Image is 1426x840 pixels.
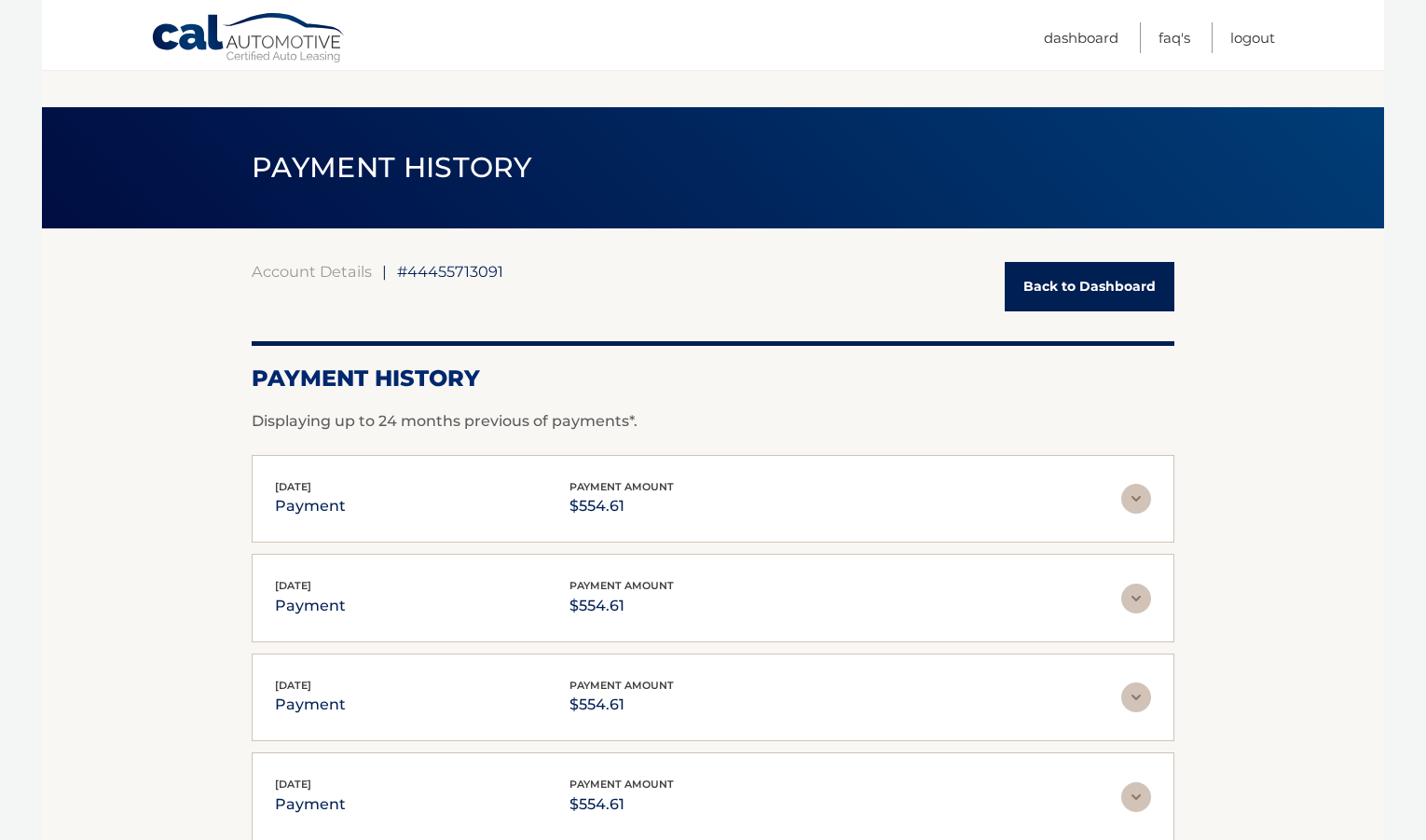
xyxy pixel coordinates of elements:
[569,792,674,818] p: $554.61
[1005,262,1174,311] a: Back to Dashboard
[275,778,311,791] span: [DATE]
[252,410,1174,433] p: Displaying up to 24 months previous of payments*.
[275,493,346,519] p: payment
[397,262,503,281] span: #44455713091
[275,692,346,718] p: payment
[1230,22,1275,53] a: Logout
[275,480,311,493] span: [DATE]
[275,579,311,592] span: [DATE]
[252,365,1174,392] h2: Payment History
[569,593,674,619] p: $554.61
[275,792,346,818] p: payment
[1159,22,1190,53] a: FAQ's
[569,692,674,718] p: $554.61
[275,593,346,619] p: payment
[1121,782,1151,812] img: accordion-rest.svg
[569,480,674,493] span: payment amount
[1121,584,1151,613] img: accordion-rest.svg
[252,150,532,185] span: PAYMENT HISTORY
[569,493,674,519] p: $554.61
[151,12,347,66] a: Cal Automotive
[1121,682,1151,712] img: accordion-rest.svg
[382,262,387,281] span: |
[252,262,372,281] a: Account Details
[1121,484,1151,514] img: accordion-rest.svg
[275,679,311,692] span: [DATE]
[1044,22,1118,53] a: Dashboard
[569,679,674,692] span: payment amount
[569,778,674,791] span: payment amount
[569,579,674,592] span: payment amount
